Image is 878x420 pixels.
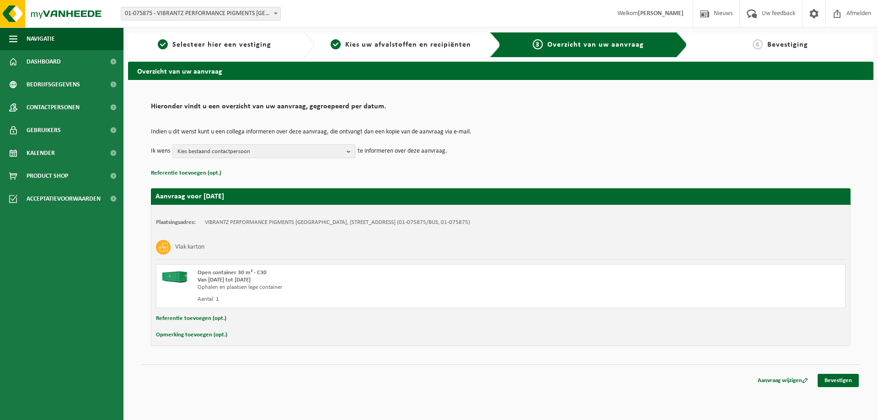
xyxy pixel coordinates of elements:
[198,270,267,276] span: Open container 30 m³ - C30
[331,39,341,49] span: 2
[155,193,224,200] strong: Aanvraag voor [DATE]
[121,7,281,21] span: 01-075875 - VIBRANTZ PERFORMANCE PIGMENTS BELGIUM - MENEN
[27,142,55,165] span: Kalender
[198,277,251,283] strong: Van [DATE] tot [DATE]
[751,374,815,387] a: Aanvraag wijzigen
[27,50,61,73] span: Dashboard
[151,129,851,135] p: Indien u dit wenst kunt u een collega informeren over deze aanvraag, die ontvangt dan een kopie v...
[27,27,55,50] span: Navigatie
[172,144,355,158] button: Kies bestaand contactpersoon
[158,39,168,49] span: 1
[156,219,196,225] strong: Plaatsingsadres:
[27,119,61,142] span: Gebruikers
[133,39,296,50] a: 1Selecteer hier een vestiging
[818,374,859,387] a: Bevestigen
[156,329,227,341] button: Opmerking toevoegen (opt.)
[767,41,808,48] span: Bevestiging
[177,145,343,159] span: Kies bestaand contactpersoon
[172,41,271,48] span: Selecteer hier een vestiging
[175,240,204,255] h3: Vlak karton
[638,10,684,17] strong: [PERSON_NAME]
[27,73,80,96] span: Bedrijfsgegevens
[358,144,447,158] p: te informeren over deze aanvraag.
[128,62,873,80] h2: Overzicht van uw aanvraag
[533,39,543,49] span: 3
[319,39,483,50] a: 2Kies uw afvalstoffen en recipiënten
[151,103,851,115] h2: Hieronder vindt u een overzicht van uw aanvraag, gegroepeerd per datum.
[121,7,280,20] span: 01-075875 - VIBRANTZ PERFORMANCE PIGMENTS BELGIUM - MENEN
[27,96,80,119] span: Contactpersonen
[547,41,644,48] span: Overzicht van uw aanvraag
[151,144,170,158] p: Ik wens
[156,313,226,324] button: Referentie toevoegen (opt.)
[345,41,471,48] span: Kies uw afvalstoffen en recipiënten
[198,284,537,291] div: Ophalen en plaatsen lege container
[151,167,221,179] button: Referentie toevoegen (opt.)
[161,269,188,283] img: HK-XC-30-GN-00.png
[27,187,101,210] span: Acceptatievoorwaarden
[753,39,763,49] span: 4
[27,165,68,187] span: Product Shop
[198,296,537,303] div: Aantal: 1
[205,219,470,226] td: VIBRANTZ PERFORMANCE PIGMENTS [GEOGRAPHIC_DATA], [STREET_ADDRESS] (01-075875/BUS, 01-075875)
